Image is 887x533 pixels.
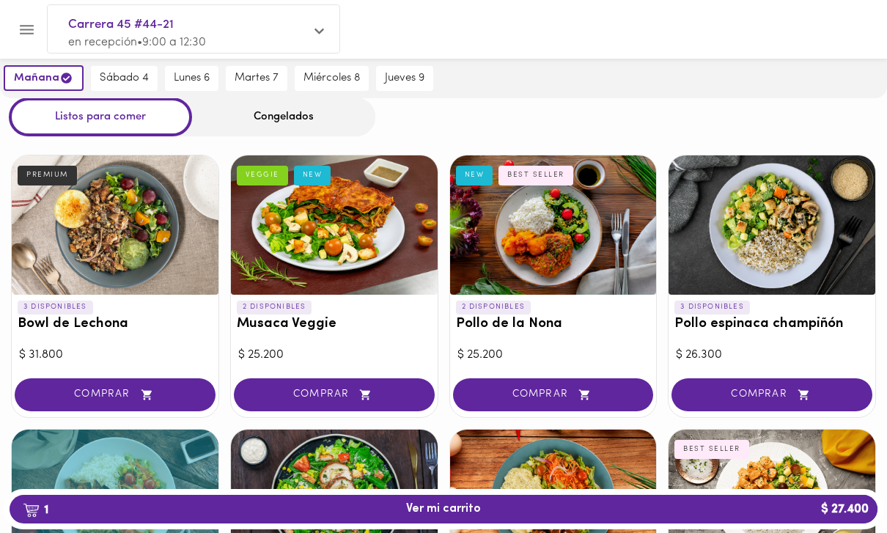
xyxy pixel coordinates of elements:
[385,72,424,85] span: jueves 9
[453,378,654,411] button: COMPRAR
[19,347,211,364] div: $ 31.800
[671,378,872,411] button: COMPRAR
[450,155,657,295] div: Pollo de la Nona
[812,495,877,523] b: $ 27.400
[9,98,192,136] div: Listos para comer
[9,12,45,48] button: Menu
[456,166,493,185] div: NEW
[10,495,877,523] button: 1Ver mi carrito$ 27.400
[303,72,360,85] span: miércoles 8
[33,389,197,401] span: COMPRAR
[237,317,432,332] h3: Musaca Veggie
[252,389,416,401] span: COMPRAR
[192,98,375,136] div: Congelados
[238,347,430,364] div: $ 25.200
[457,347,649,364] div: $ 25.200
[91,66,158,91] button: sábado 4
[234,378,435,411] button: COMPRAR
[14,71,73,85] span: mañana
[235,72,279,85] span: martes 7
[23,503,40,518] img: cart.png
[14,500,57,519] b: 1
[295,66,369,91] button: miércoles 8
[237,166,288,185] div: VEGGIE
[18,317,213,332] h3: Bowl de Lechona
[294,166,331,185] div: NEW
[68,37,206,48] span: en recepción • 9:00 a 12:30
[674,301,750,314] p: 3 DISPONIBLES
[100,72,149,85] span: sábado 4
[4,65,84,91] button: mañana
[165,66,218,91] button: lunes 6
[231,155,438,295] div: Musaca Veggie
[226,66,287,91] button: martes 7
[406,502,481,516] span: Ver mi carrito
[471,389,636,401] span: COMPRAR
[12,155,218,295] div: Bowl de Lechona
[674,440,749,459] div: BEST SELLER
[18,301,93,314] p: 3 DISPONIBLES
[68,15,304,34] span: Carrera 45 #44-21
[676,347,868,364] div: $ 26.300
[674,317,869,332] h3: Pollo espinaca champiñón
[456,317,651,332] h3: Pollo de la Nona
[456,301,531,314] p: 2 DISPONIBLES
[237,301,312,314] p: 2 DISPONIBLES
[498,166,573,185] div: BEST SELLER
[376,66,433,91] button: jueves 9
[18,166,77,185] div: PREMIUM
[669,155,875,295] div: Pollo espinaca champiñón
[15,378,216,411] button: COMPRAR
[690,389,854,401] span: COMPRAR
[174,72,210,85] span: lunes 6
